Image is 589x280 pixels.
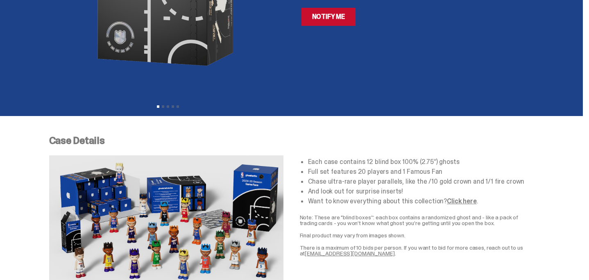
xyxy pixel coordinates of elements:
[172,105,174,108] button: View slide 4
[308,159,534,165] li: Each case contains 12 blind box 100% (2.75”) ghosts
[305,250,395,257] a: [EMAIL_ADDRESS][DOMAIN_NAME]
[300,245,534,256] p: There is a maximum of 10 bids per person. If you want to bid for more cases, reach out to us at .
[308,178,534,185] li: Chase ultra-rare player parallels, like the /10 gold crown and 1/1 fire crown
[308,188,534,195] li: And look out for surprise inserts!
[49,136,534,146] p: Case Details
[447,197,476,205] a: Click here
[308,168,534,175] li: Full set features 20 players and 1 Famous Fan
[301,8,356,26] a: Notify Me
[300,214,534,226] p: Note: These are "blind boxes”: each box contains a randomized ghost and - like a pack of trading ...
[300,232,534,238] p: Final product may vary from images shown.
[177,105,179,108] button: View slide 5
[162,105,164,108] button: View slide 2
[167,105,169,108] button: View slide 3
[308,198,534,205] li: Want to know everything about this collection? .
[157,105,159,108] button: View slide 1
